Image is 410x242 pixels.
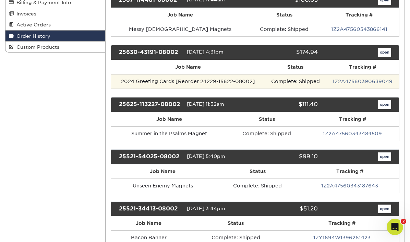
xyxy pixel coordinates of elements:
a: open [378,100,391,109]
div: $51.20 [250,205,323,214]
span: Custom Products [14,44,59,50]
td: 2024 Greeting Cards [Reorder 24229-15622-08002] [111,74,265,89]
th: Status [186,216,285,230]
a: 1Z2A47560390639049 [333,79,393,84]
td: Complete: Shipped [265,74,326,89]
td: Unseen Enemy Magnets [111,178,215,193]
span: [DATE] 4:31pm [187,49,224,55]
th: Job Name [111,60,265,74]
div: 25521-34413-08002 [114,205,187,214]
div: $174.94 [250,48,323,57]
div: 25625-113227-08002 [114,100,187,109]
th: Status [265,60,326,74]
span: Order History [14,33,50,39]
a: 1ZY1694W1396261423 [313,235,371,240]
span: [DATE] 11:32am [187,101,224,107]
th: Tracking # [306,112,399,126]
a: 1Z2A47560343484509 [323,131,382,136]
span: [DATE] 3:44pm [187,206,225,211]
span: [DATE] 5:40pm [187,153,225,159]
th: Job Name [111,112,228,126]
span: 2 [401,219,406,224]
th: Status [249,8,319,22]
td: Complete: Shipped [215,178,300,193]
td: Complete: Shipped [249,22,319,36]
a: Invoices [5,8,105,19]
span: Active Orders [14,22,51,27]
div: 25630-43191-08002 [114,48,187,57]
a: 1Z2A47560343187643 [321,183,378,188]
th: Tracking # [326,60,399,74]
a: open [378,205,391,214]
div: $99.10 [250,152,323,161]
div: 25521-54025-08002 [114,152,187,161]
th: Tracking # [319,8,399,22]
iframe: Intercom live chat [387,219,403,235]
span: Invoices [14,11,36,16]
div: $111.40 [250,100,323,109]
th: Job Name [111,216,186,230]
a: Custom Products [5,42,105,52]
th: Status [228,112,306,126]
a: 1Z2A47560343866141 [331,26,387,32]
td: Messy [DEMOGRAPHIC_DATA] Magnets [111,22,249,36]
th: Tracking # [285,216,399,230]
td: Complete: Shipped [228,126,306,141]
td: Summer in the Psalms Magnet [111,126,228,141]
th: Status [215,164,300,178]
th: Tracking # [301,164,399,178]
a: open [378,48,391,57]
a: Order History [5,31,105,42]
iframe: Google Customer Reviews [2,221,58,240]
th: Job Name [111,8,249,22]
a: Active Orders [5,19,105,30]
a: open [378,152,391,161]
th: Job Name [111,164,215,178]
